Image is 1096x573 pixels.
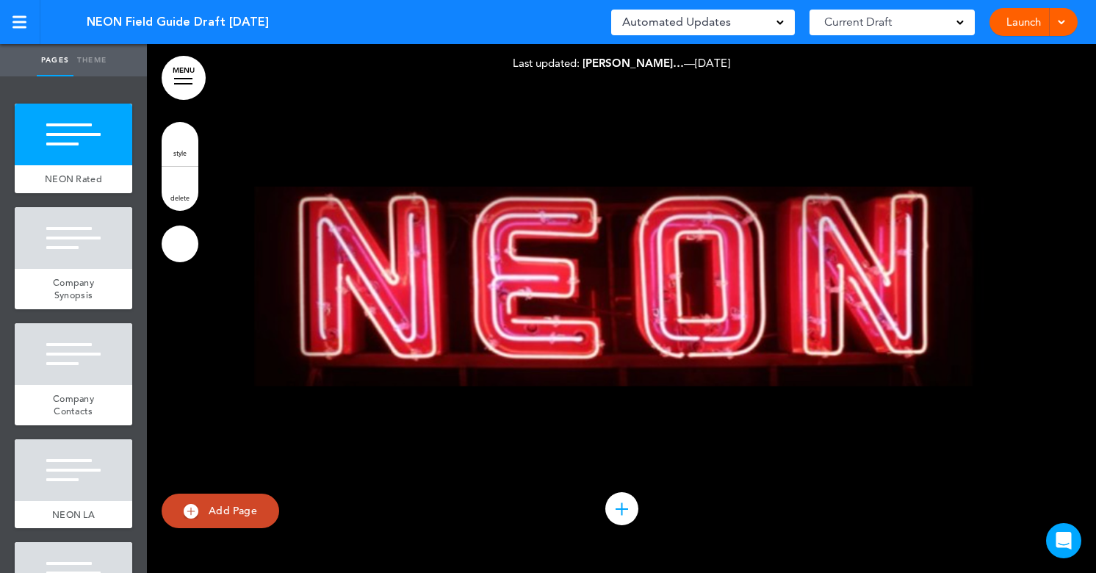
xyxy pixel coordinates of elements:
span: style [173,148,187,157]
span: [DATE] [695,56,730,70]
span: add page [46,530,101,539]
a: Company Synopsis [15,269,132,309]
span: Automated Updates [622,12,731,32]
span: add page [46,311,101,320]
div: — [513,57,730,68]
a: Theme [73,44,110,76]
span: Add Page [209,504,257,517]
img: add.svg [184,504,198,519]
a: Add Page [162,494,279,528]
span: NEON Field Guide Draft [DATE] [87,14,269,30]
span: Company Contacts [53,392,94,418]
a: NEON LA [15,501,132,529]
div: Open Intercom Messenger [1046,523,1081,558]
a: style [162,122,198,166]
a: Launch [1001,8,1047,36]
span: add page [46,427,101,436]
span: add page [46,195,101,204]
a: delete [162,167,198,211]
span: NEON Rated [45,173,102,185]
span: add page [46,91,101,101]
a: Pages [37,44,73,76]
a: NEON Rated [15,165,132,193]
span: delete [170,193,190,202]
img: 1747706212630-NEONSign.png [254,187,989,386]
span: [PERSON_NAME]… [583,56,684,70]
span: NEON LA [52,508,95,521]
a: Company Contacts [15,385,132,425]
span: Company Synopsis [53,276,94,302]
a: MENU [162,56,206,100]
span: Last updated: [513,56,580,70]
span: Current Draft [824,12,892,32]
